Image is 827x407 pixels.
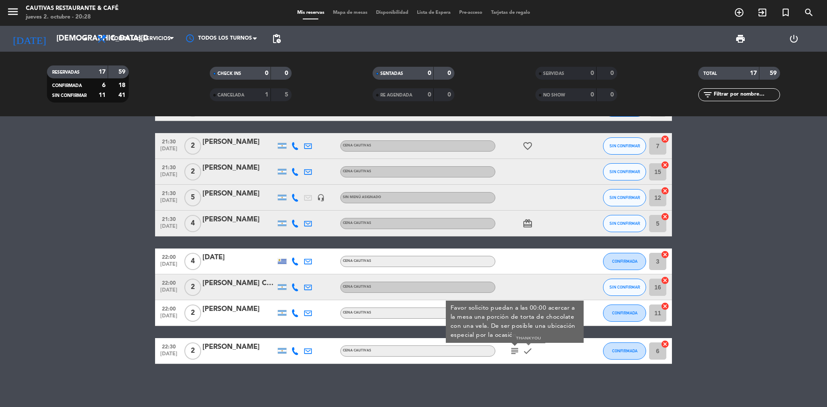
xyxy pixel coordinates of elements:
span: Cena Cautivas [343,259,371,263]
strong: 5 [285,92,290,98]
div: [PERSON_NAME] Company [202,278,276,289]
span: SIN CONFIRMAR [609,143,640,148]
span: SENTADAS [380,71,403,76]
strong: 18 [118,82,127,88]
div: THANKYOU [512,333,545,344]
span: TOTAL [703,71,717,76]
strong: 0 [285,70,290,76]
span: 2 [184,163,201,180]
div: [PERSON_NAME] [202,137,276,148]
div: [PERSON_NAME] [202,304,276,315]
span: 21:30 [158,162,180,172]
i: cancel [661,135,669,143]
span: 2 [184,304,201,322]
button: SIN CONFIRMAR [603,215,646,232]
strong: 59 [770,70,778,76]
i: cancel [661,250,669,259]
span: Cena Cautivas [343,170,371,173]
span: Cena Cautivas [343,221,371,225]
span: RESERVADAS [52,70,80,75]
span: Mis reservas [293,10,329,15]
span: [DATE] [158,351,180,361]
strong: 0 [591,92,594,98]
span: 22:00 [158,277,180,287]
span: Pre-acceso [455,10,487,15]
span: 22:00 [158,252,180,261]
button: SIN CONFIRMAR [603,137,646,155]
span: CONFIRMADA [52,84,82,88]
span: 22:00 [158,303,180,313]
span: [DATE] [158,198,180,208]
div: [PERSON_NAME] [202,342,276,353]
button: CONFIRMADA [603,304,646,322]
button: menu [6,5,19,21]
strong: 0 [448,92,453,98]
span: 21:30 [158,188,180,198]
span: 2 [184,342,201,360]
span: CHECK INS [218,71,241,76]
span: SIN CONFIRMAR [609,169,640,174]
button: CONFIRMADA [603,253,646,270]
span: SIN CONFIRMAR [609,221,640,226]
i: exit_to_app [757,7,768,18]
input: Filtrar por nombre... [713,90,780,99]
strong: 0 [610,92,616,98]
button: SIN CONFIRMAR [603,189,646,206]
button: SIN CONFIRMAR [603,163,646,180]
span: 4 [184,215,201,232]
button: CONFIRMADA [603,342,646,360]
i: subject [510,346,520,356]
strong: 17 [750,70,757,76]
span: CONFIRMADA [612,348,637,353]
i: turned_in_not [780,7,791,18]
span: RE AGENDADA [380,93,412,97]
button: SIN CONFIRMAR [603,279,646,296]
strong: 0 [428,92,431,98]
i: search [804,7,814,18]
span: 22:30 [158,341,180,351]
span: Mapa de mesas [329,10,372,15]
i: [DATE] [6,29,52,48]
span: [DATE] [158,287,180,297]
i: menu [6,5,19,18]
i: add_circle_outline [734,7,744,18]
i: card_giftcard [522,218,533,229]
i: filter_list [703,90,713,100]
i: cancel [661,340,669,348]
span: SIN CONFIRMAR [609,195,640,200]
span: 2 [184,137,201,155]
strong: 0 [265,70,268,76]
span: Cena Cautivas [343,285,371,289]
strong: 6 [102,82,106,88]
span: pending_actions [271,34,282,44]
i: arrow_drop_down [80,34,90,44]
strong: 59 [118,69,127,75]
span: 2 [184,279,201,296]
i: power_settings_new [789,34,799,44]
span: SIN CONFIRMAR [52,93,87,98]
span: NO SHOW [543,93,565,97]
strong: 11 [99,92,106,98]
span: CONFIRMADA [612,259,637,264]
strong: 0 [428,70,431,76]
div: LOG OUT [767,26,821,52]
strong: 0 [591,70,594,76]
div: jueves 2. octubre - 20:28 [26,13,118,22]
span: CONFIRMADA [612,311,637,315]
div: Favor solicito puedan a las 00:00 acercar a la mesa una porción de torta de chocolate con una vel... [451,304,579,340]
span: Cena Cautivas [343,144,371,147]
i: cancel [661,212,669,221]
span: SERVIDAS [543,71,564,76]
div: [DATE] [202,252,276,263]
span: Disponibilidad [372,10,413,15]
i: cancel [661,302,669,311]
strong: 41 [118,92,127,98]
span: CANCELADA [218,93,244,97]
span: Cena Cautivas [343,349,371,352]
span: print [735,34,746,44]
span: [DATE] [158,146,180,156]
div: Cautivas Restaurante & Café [26,4,118,13]
span: [DATE] [158,313,180,323]
span: [DATE] [158,172,180,182]
div: [PERSON_NAME] [202,188,276,199]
